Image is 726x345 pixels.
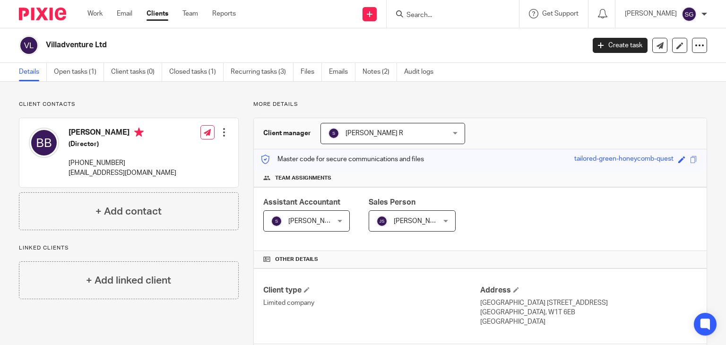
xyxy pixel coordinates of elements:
a: Create task [593,38,648,53]
img: svg%3E [29,128,59,158]
span: [PERSON_NAME] [394,218,446,224]
a: Details [19,63,47,81]
h4: + Add contact [95,204,162,219]
h4: [PERSON_NAME] [69,128,176,139]
p: Limited company [263,298,480,308]
p: [PERSON_NAME] [625,9,677,18]
h4: + Add linked client [86,273,171,288]
p: [GEOGRAPHIC_DATA] [STREET_ADDRESS] [480,298,697,308]
img: svg%3E [271,216,282,227]
h4: Address [480,285,697,295]
a: Audit logs [404,63,441,81]
img: Pixie [19,8,66,20]
a: Files [301,63,322,81]
p: [GEOGRAPHIC_DATA] [480,317,697,327]
a: Emails [329,63,355,81]
p: [PHONE_NUMBER] [69,158,176,168]
span: Get Support [542,10,579,17]
span: Team assignments [275,174,331,182]
a: Work [87,9,103,18]
img: svg%3E [19,35,39,55]
a: Clients [147,9,168,18]
h4: Client type [263,285,480,295]
a: Team [182,9,198,18]
p: [GEOGRAPHIC_DATA], W1T 6EB [480,308,697,317]
span: Sales Person [369,198,415,206]
h2: Villadventure Ltd [46,40,472,50]
img: svg%3E [682,7,697,22]
a: Closed tasks (1) [169,63,224,81]
p: Linked clients [19,244,239,252]
a: Open tasks (1) [54,63,104,81]
a: Reports [212,9,236,18]
img: svg%3E [376,216,388,227]
span: [PERSON_NAME] R [288,218,346,224]
p: [EMAIL_ADDRESS][DOMAIN_NAME] [69,168,176,178]
span: Other details [275,256,318,263]
div: tailored-green-honeycomb-quest [574,154,674,165]
span: Assistant Accountant [263,198,340,206]
a: Notes (2) [363,63,397,81]
h5: (Director) [69,139,176,149]
a: Recurring tasks (3) [231,63,294,81]
p: Master code for secure communications and files [261,155,424,164]
h3: Client manager [263,129,311,138]
span: [PERSON_NAME] R [346,130,403,137]
a: Email [117,9,132,18]
i: Primary [134,128,144,137]
img: svg%3E [328,128,339,139]
p: More details [253,101,707,108]
input: Search [406,11,491,20]
a: Client tasks (0) [111,63,162,81]
p: Client contacts [19,101,239,108]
